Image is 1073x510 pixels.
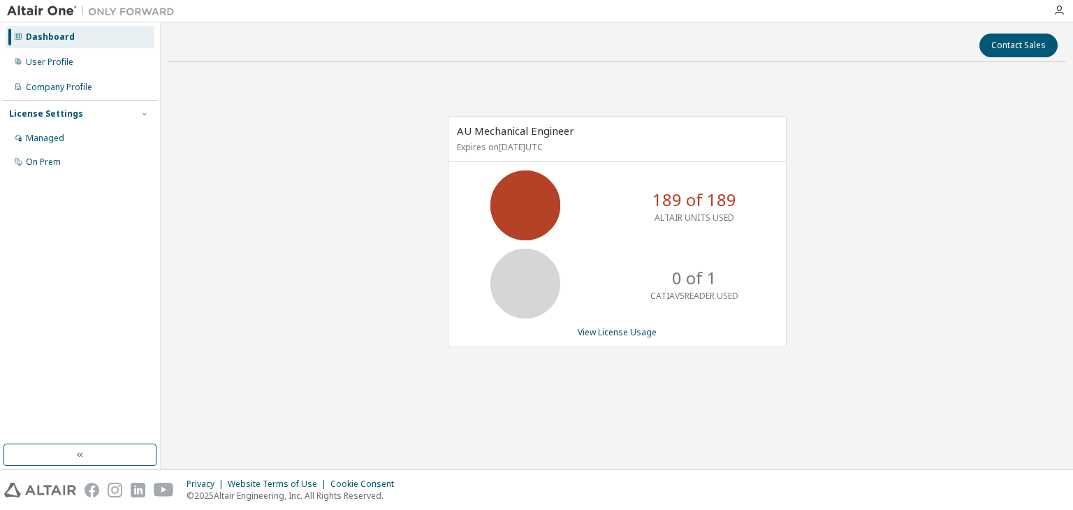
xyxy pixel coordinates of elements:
div: User Profile [26,57,73,68]
div: License Settings [9,108,83,119]
img: altair_logo.svg [4,483,76,497]
p: CATIAV5READER USED [650,290,738,302]
div: Privacy [187,479,228,490]
p: 0 of 1 [672,266,717,290]
button: Contact Sales [979,34,1058,57]
img: Altair One [7,4,182,18]
img: instagram.svg [108,483,122,497]
p: ALTAIR UNITS USED [655,212,734,224]
a: View License Usage [578,326,657,338]
span: AU Mechanical Engineer [457,124,574,138]
div: Website Terms of Use [228,479,330,490]
img: linkedin.svg [131,483,145,497]
img: youtube.svg [154,483,174,497]
div: Managed [26,133,64,144]
p: Expires on [DATE] UTC [457,141,774,153]
p: © 2025 Altair Engineering, Inc. All Rights Reserved. [187,490,402,502]
img: facebook.svg [85,483,99,497]
div: Cookie Consent [330,479,402,490]
div: Dashboard [26,31,75,43]
div: Company Profile [26,82,92,93]
div: On Prem [26,156,61,168]
p: 189 of 189 [652,188,736,212]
